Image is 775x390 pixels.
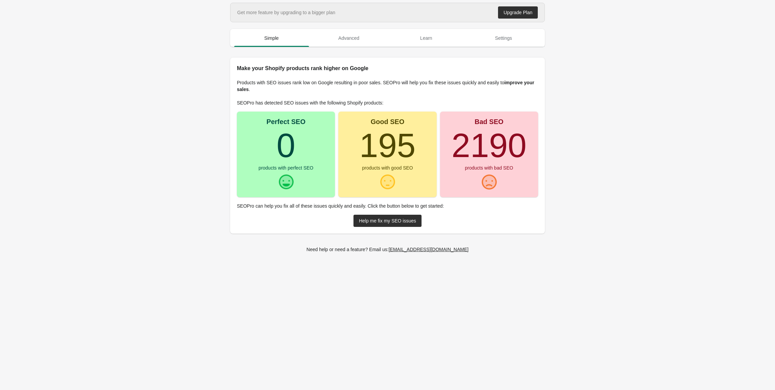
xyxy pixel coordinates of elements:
[503,10,532,15] div: Upgrade Plan
[234,32,309,44] span: Simple
[466,32,541,44] span: Settings
[389,247,468,252] div: [EMAIL_ADDRESS][DOMAIN_NAME]
[389,32,464,44] span: Learn
[387,29,465,47] button: Learn
[371,118,404,125] div: Good SEO
[312,32,386,44] span: Advanced
[237,9,335,16] div: Get more feature by upgrading to a bigger plan
[360,126,416,164] turbo-frame: 195
[353,215,422,227] a: Help me fix my SEO issues
[237,64,538,72] h2: Make your Shopify products rank higher on Google
[362,166,413,170] div: products with good SEO
[237,203,538,209] p: SEOPro can help you fix all of these issues quickly and easily. Click the button below to get sta...
[465,166,513,170] div: products with bad SEO
[465,29,542,47] button: Settings
[498,6,538,19] a: Upgrade Plan
[277,126,296,164] turbo-frame: 0
[386,243,471,256] a: [EMAIL_ADDRESS][DOMAIN_NAME]
[310,29,388,47] button: Advanced
[452,126,526,164] turbo-frame: 2190
[233,29,310,47] button: Simple
[359,218,416,223] div: Help me fix my SEO issues
[307,246,469,253] div: Need help or need a feature? Email us:
[475,118,504,125] div: Bad SEO
[237,79,538,93] p: Products with SEO issues rank low on Google resulting in poor sales. SEOPro will help you fix the...
[258,166,313,170] div: products with perfect SEO
[237,99,538,106] p: SEOPro has detected SEO issues with the following Shopify products:
[267,118,306,125] div: Perfect SEO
